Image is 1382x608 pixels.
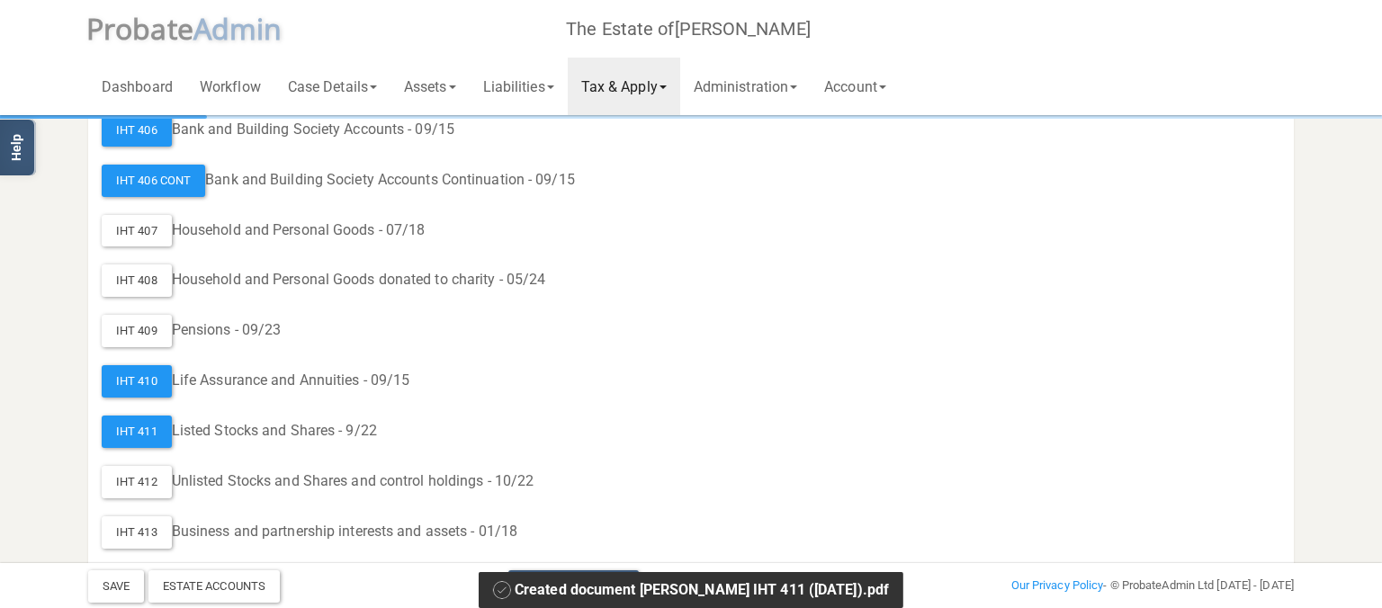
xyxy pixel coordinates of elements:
[680,58,811,115] a: Administration
[148,570,281,603] div: Estate Accounts
[102,365,1280,398] div: Life Assurance and Annuities - 09/15
[896,575,1307,596] div: - © ProbateAdmin Ltd [DATE] - [DATE]
[88,58,186,115] a: Dashboard
[568,58,680,115] a: Tax & Apply
[102,315,1280,347] div: Pensions - 09/23
[274,58,390,115] a: Case Details
[186,58,274,115] a: Workflow
[103,9,193,48] span: robate
[515,581,889,598] span: Created document [PERSON_NAME] IHT 411 ([DATE]).pdf
[1011,578,1104,592] a: Our Privacy Policy
[102,516,172,549] div: IHT 413
[390,58,470,115] a: Assets
[88,570,144,603] button: Save
[470,58,568,115] a: Liabilities
[102,365,172,398] div: IHT 410
[811,58,900,115] a: Account
[102,264,1280,297] div: Household and Personal Goods donated to charity - 05/24
[102,165,1280,197] div: Bank and Building Society Accounts Continuation - 09/15
[102,466,1280,498] div: Unlisted Stocks and Shares and control holdings - 10/22
[102,165,205,197] div: IHT 406 Cont
[102,516,1280,549] div: Business and partnership interests and assets - 01/18
[102,215,1280,247] div: Household and Personal Goods - 07/18
[102,114,1280,147] div: Bank and Building Society Accounts - 09/15
[193,9,283,48] span: A
[102,416,172,448] div: IHT 411
[102,315,172,347] div: IHT 409
[86,9,193,48] span: P
[211,9,282,48] span: dmin
[102,264,172,297] div: IHT 408
[102,215,172,247] div: IHT 407
[508,570,638,603] a: Knowledge Base
[102,416,1280,448] div: Listed Stocks and Shares - 9/22
[102,466,172,498] div: IHT 412
[102,114,172,147] div: IHT 406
